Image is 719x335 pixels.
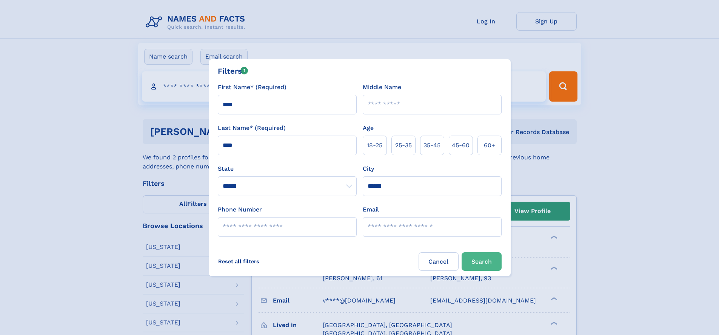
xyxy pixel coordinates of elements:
[452,141,470,150] span: 45‑60
[218,164,357,173] label: State
[419,252,459,271] label: Cancel
[218,205,262,214] label: Phone Number
[363,83,401,92] label: Middle Name
[218,65,248,77] div: Filters
[213,252,264,270] label: Reset all filters
[363,164,374,173] label: City
[367,141,382,150] span: 18‑25
[218,83,286,92] label: First Name* (Required)
[395,141,412,150] span: 25‑35
[484,141,495,150] span: 60+
[462,252,502,271] button: Search
[218,124,286,133] label: Last Name* (Required)
[363,124,374,133] label: Age
[423,141,440,150] span: 35‑45
[363,205,379,214] label: Email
